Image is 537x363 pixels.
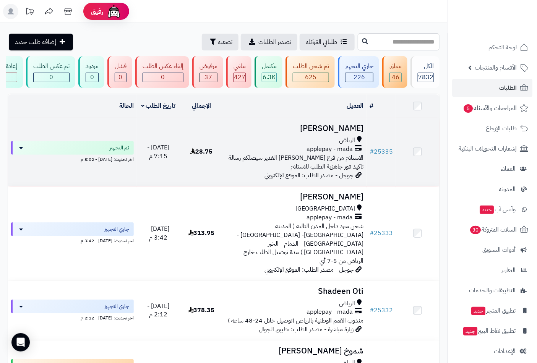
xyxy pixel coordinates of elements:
span: الرياض [339,136,355,145]
a: إشعارات التحويلات البنكية [452,139,532,158]
span: 30 [470,226,481,234]
a: السلات المتروكة30 [452,220,532,239]
span: شحن مبرد داخل المدن التالية ( المدينة [GEOGRAPHIC_DATA]- [GEOGRAPHIC_DATA] - [GEOGRAPHIC_DATA] - ... [237,222,363,266]
span: 5 [464,104,473,113]
a: تاريخ الطلب [141,101,176,110]
a: #25333 [370,228,393,238]
span: الاستلام من فرع [PERSON_NAME] الغدير سيصلكم رسالة تاكيد فور جاهزية الطلب للاستلام [229,153,363,171]
span: لوحة التحكم [488,42,517,53]
a: الكل7832 [409,56,441,88]
div: 226 [346,73,373,82]
div: معلق [389,62,402,71]
span: طلبات الإرجاع [486,123,517,134]
span: الطلبات [499,83,517,93]
button: تصفية [202,34,238,50]
div: مردود [86,62,99,71]
a: لوحة التحكم [452,38,532,57]
div: جاري التجهيز [345,62,373,71]
span: 28.75 [190,147,213,156]
div: 46 [390,73,401,82]
span: # [370,147,374,156]
a: تصدير الطلبات [241,34,297,50]
h3: [PERSON_NAME] [226,124,364,133]
a: الحالة [119,101,134,110]
h3: شموخ [PERSON_NAME] [226,347,364,355]
span: جاري التجهيز [104,225,129,233]
span: جوجل - مصدر الطلب: الموقع الإلكتروني [264,171,354,180]
span: 378.35 [188,306,215,315]
span: السلات المتروكة [469,224,517,235]
span: 46 [392,73,399,82]
a: تحديثات المنصة [20,4,39,21]
a: طلبات الإرجاع [452,119,532,138]
span: جاري التجهيز [104,303,129,310]
span: جديد [480,206,494,214]
span: جديد [463,327,477,335]
div: تم عكس الطلب [33,62,70,71]
div: ملغي [234,62,246,71]
a: إلغاء عكس الطلب 0 [134,56,191,88]
a: أدوات التسويق [452,241,532,259]
a: ملغي 427 [225,56,253,88]
span: # [370,228,374,238]
span: المراجعات والأسئلة [463,103,517,113]
span: جديد [471,307,485,315]
a: مرفوض 37 [191,56,225,88]
span: العملاء [501,164,516,174]
div: إلغاء عكس الطلب [143,62,183,71]
div: الكل [418,62,434,71]
span: [DATE] - 3:42 م [147,224,169,242]
span: الرياض [339,299,355,308]
span: جوجل - مصدر الطلب: الموقع الإلكتروني [264,265,354,274]
div: اخر تحديث: [DATE] - 2:12 م [11,313,134,321]
a: تطبيق نقاط البيعجديد [452,322,532,340]
a: تم شحن الطلب 625 [284,56,336,88]
span: تم التجهيز [110,144,129,152]
div: Open Intercom Messenger [11,333,30,352]
span: إشعارات التحويلات البنكية [459,143,517,154]
div: 0 [86,73,98,82]
a: التقارير [452,261,532,279]
a: العملاء [452,160,532,178]
span: أدوات التسويق [482,245,516,255]
a: وآتس آبجديد [452,200,532,219]
a: معلق 46 [381,56,409,88]
span: زيارة مباشرة - مصدر الطلب: تطبيق الجوال [259,325,354,334]
span: تطبيق نقاط البيع [462,326,516,336]
div: 0 [34,73,69,82]
span: 427 [234,73,245,82]
h3: [PERSON_NAME] [226,193,364,201]
div: 37 [200,73,217,82]
a: طلباتي المُوكلة [300,34,355,50]
span: رفيق [91,7,103,16]
a: المدونة [452,180,532,198]
a: #25332 [370,306,393,315]
a: مكتمل 6.3K [253,56,284,88]
span: الأقسام والمنتجات [475,62,517,73]
span: التطبيقات والخدمات [469,285,516,296]
a: العميل [347,101,363,110]
div: تم شحن الطلب [293,62,329,71]
div: 0 [143,73,183,82]
span: الإعدادات [494,346,516,357]
div: مرفوض [200,62,217,71]
a: الطلبات [452,79,532,97]
span: [DATE] - 7:15 م [147,143,169,161]
span: 37 [205,73,213,82]
span: تطبيق المتجر [470,305,516,316]
div: اخر تحديث: [DATE] - 8:02 م [11,155,134,163]
span: 0 [50,73,54,82]
span: التقارير [501,265,516,275]
a: التطبيقات والخدمات [452,281,532,300]
a: المراجعات والأسئلة5 [452,99,532,117]
a: مردود 0 [77,56,106,88]
a: تم عكس الطلب 0 [24,56,77,88]
div: 625 [293,73,329,82]
span: [GEOGRAPHIC_DATA] [295,204,355,213]
div: مكتمل [262,62,277,71]
a: الإعدادات [452,342,532,360]
a: الإجمالي [192,101,211,110]
span: applepay - mada [307,308,353,316]
span: 6.3K [263,73,276,82]
div: فشل [115,62,127,71]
